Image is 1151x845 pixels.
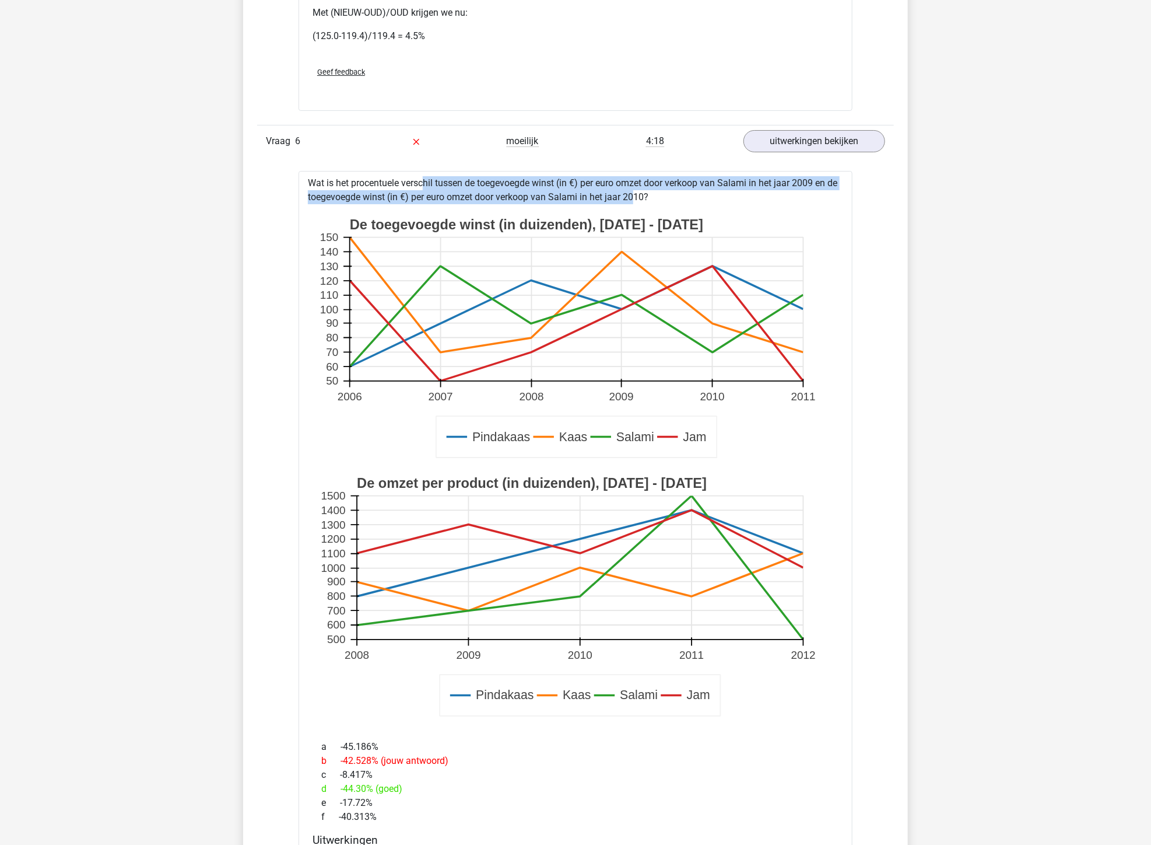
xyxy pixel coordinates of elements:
[317,68,365,76] span: Geef feedback
[313,768,838,782] div: -8.417%
[321,740,341,754] span: a
[313,740,838,754] div: -45.186%
[320,275,339,287] text: 120
[313,796,838,810] div: -17.72%
[609,390,634,403] text: 2009
[791,649,816,661] text: 2012
[791,390,816,403] text: 2011
[321,533,346,546] text: 1200
[743,130,885,152] a: uitwerkingen bekijken
[320,260,339,273] text: 130
[326,375,338,387] text: 50
[327,575,346,588] text: 900
[326,331,338,344] text: 80
[520,390,544,403] text: 2008
[616,430,654,444] text: Salami
[338,390,362,403] text: 2006
[321,490,346,502] text: 1500
[683,430,707,444] text: Jam
[320,246,339,258] text: 140
[321,562,346,574] text: 1000
[327,590,346,602] text: 800
[357,476,707,491] text: De omzet per product (in duizenden), [DATE] - [DATE]
[679,649,704,661] text: 2011
[700,390,725,403] text: 2010
[326,346,338,358] text: 70
[620,689,658,703] text: Salami
[313,810,838,824] div: -40.313%
[321,754,341,768] span: b
[321,768,340,782] span: c
[295,135,300,146] span: 6
[326,361,338,373] text: 60
[568,649,592,661] text: 2010
[345,649,369,661] text: 2008
[457,649,481,661] text: 2009
[321,810,339,824] span: f
[476,689,534,703] text: Pindakaas
[321,548,346,560] text: 1100
[646,135,664,147] span: 4:18
[321,782,341,796] span: d
[266,134,295,148] span: Vraag
[321,519,346,531] text: 1300
[313,6,838,20] p: Met (NIEUW-OUD)/OUD krijgen we nu:
[687,689,710,703] text: Jam
[563,689,591,703] text: Kaas
[327,619,346,631] text: 600
[559,430,587,444] text: Kaas
[327,634,346,646] text: 500
[321,504,346,516] text: 1400
[313,782,838,796] div: -44.30% (goed)
[507,135,539,147] span: moeilijk
[321,796,340,810] span: e
[326,317,338,329] text: 90
[313,754,838,768] div: -42.528% (jouw antwoord)
[320,289,339,302] text: 110
[472,430,530,444] text: Pindakaas
[429,390,453,403] text: 2007
[327,605,346,617] text: 700
[313,29,838,43] p: (125.0-119.4)/119.4 = 4.5%
[320,303,339,316] text: 100
[320,231,339,243] text: 150
[350,217,703,232] text: De toegevoegde winst (in duizenden), [DATE] - [DATE]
